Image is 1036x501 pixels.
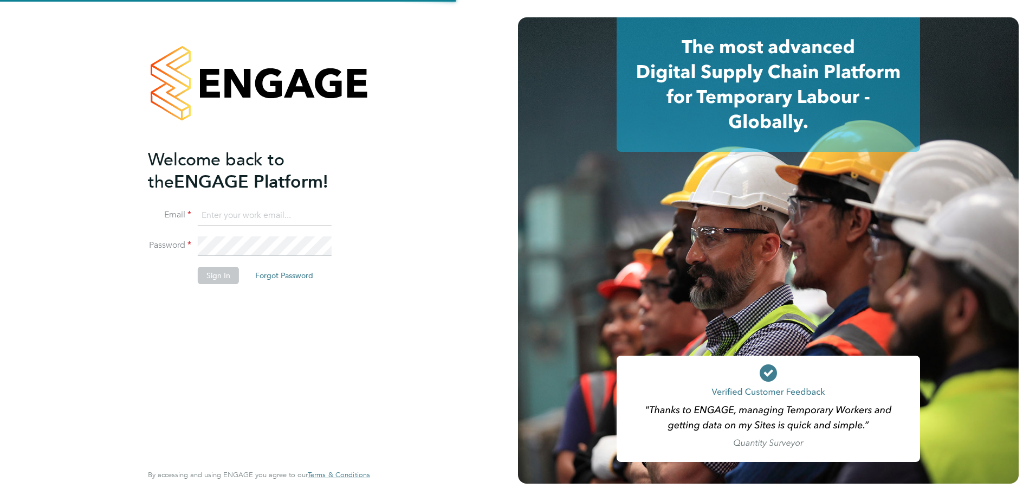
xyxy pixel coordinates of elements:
button: Sign In [198,267,239,284]
h2: ENGAGE Platform! [148,149,359,193]
span: By accessing and using ENGAGE you agree to our [148,470,370,479]
span: Terms & Conditions [308,470,370,479]
button: Forgot Password [247,267,322,284]
a: Terms & Conditions [308,471,370,479]
label: Email [148,209,191,221]
input: Enter your work email... [198,206,332,226]
label: Password [148,240,191,251]
span: Welcome back to the [148,149,284,192]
